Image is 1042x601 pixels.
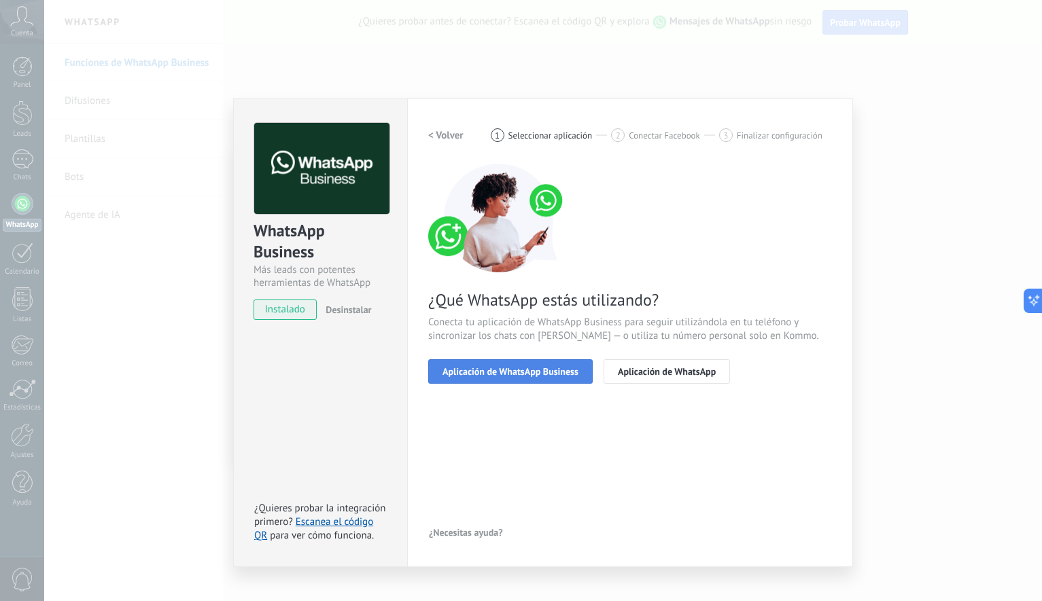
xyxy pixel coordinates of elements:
div: Más leads con potentes herramientas de WhatsApp [254,263,387,289]
div: WhatsApp Business [254,220,387,263]
span: ¿Qué WhatsApp estás utilizando? [428,289,832,310]
span: 3 [723,130,728,141]
span: 1 [495,130,500,141]
span: Aplicación de WhatsApp Business [442,367,578,376]
span: Finalizar configuración [737,130,822,141]
span: ¿Necesitas ayuda? [429,528,503,537]
span: instalado [254,299,316,320]
span: ¿Quieres probar la integración primero? [254,502,386,528]
button: ¿Necesitas ayuda? [428,522,504,543]
button: Desinstalar [320,299,371,320]
span: Aplicación de WhatsApp [618,367,716,376]
button: < Volver [428,123,464,147]
h2: < Volver [428,129,464,142]
span: 2 [616,130,621,141]
button: Aplicación de WhatsApp [604,359,730,384]
a: Escanea el código QR [254,515,373,542]
span: Desinstalar [326,304,371,316]
span: Conectar Facebook [629,130,700,141]
button: Aplicación de WhatsApp Business [428,359,593,384]
img: connect number [428,164,571,272]
span: Seleccionar aplicación [508,130,593,141]
span: para ver cómo funciona. [270,529,374,542]
img: logo_main.png [254,123,389,215]
span: Conecta tu aplicación de WhatsApp Business para seguir utilizándola en tu teléfono y sincronizar ... [428,316,832,343]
